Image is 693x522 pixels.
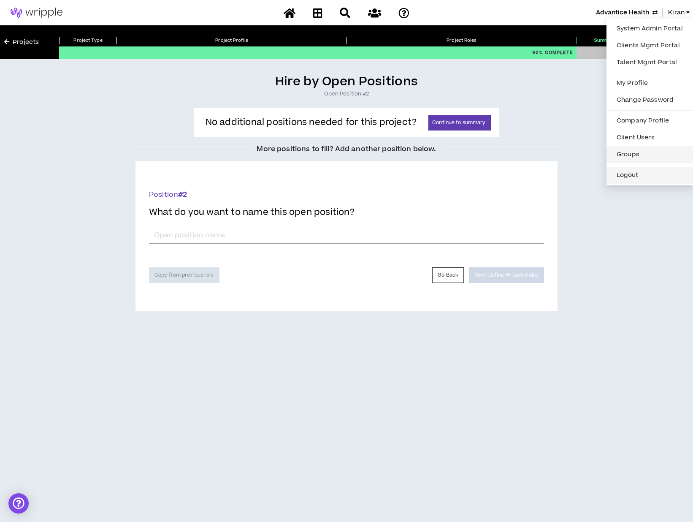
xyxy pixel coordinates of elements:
input: Open position name [149,228,544,244]
b: # 2 [178,190,187,200]
p: Project Type [59,37,116,44]
h1: Open Position #2 [4,90,689,98]
p: Project Profile [116,37,346,44]
a: System Admin Portal [612,22,688,35]
span: More positions to fill? Add another position below. [250,144,443,155]
span: Kiran [668,8,685,17]
span: Complete [545,49,573,57]
h5: No additional positions needed for this project? [206,117,417,128]
a: Projects [4,38,39,47]
button: Logout [612,169,688,182]
span: Advantice Health [596,8,649,17]
div: Open Intercom Messenger [8,493,29,514]
p: Position [149,190,544,201]
a: Company Profile [612,114,688,127]
button: Continue to summary [428,115,491,130]
p: 90 % [532,46,573,59]
p: Summary [577,37,634,44]
p: Project Roles [346,37,577,44]
a: My Profile [612,77,688,90]
a: Client Users [612,131,688,144]
h4: Hire by Open Positions [4,74,689,90]
h5: What do you want to name this open position? [149,207,544,217]
a: Change Password [612,94,688,106]
a: Talent Mgmt Portal [612,56,688,69]
button: Advantice Health [596,8,658,17]
button: Next: Define Wripple Roles [469,267,544,283]
button: Copy from previous role [149,267,219,283]
a: Groups [612,148,688,161]
button: Go Back [432,267,464,283]
a: Clients Mgmt Portal [612,39,688,52]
